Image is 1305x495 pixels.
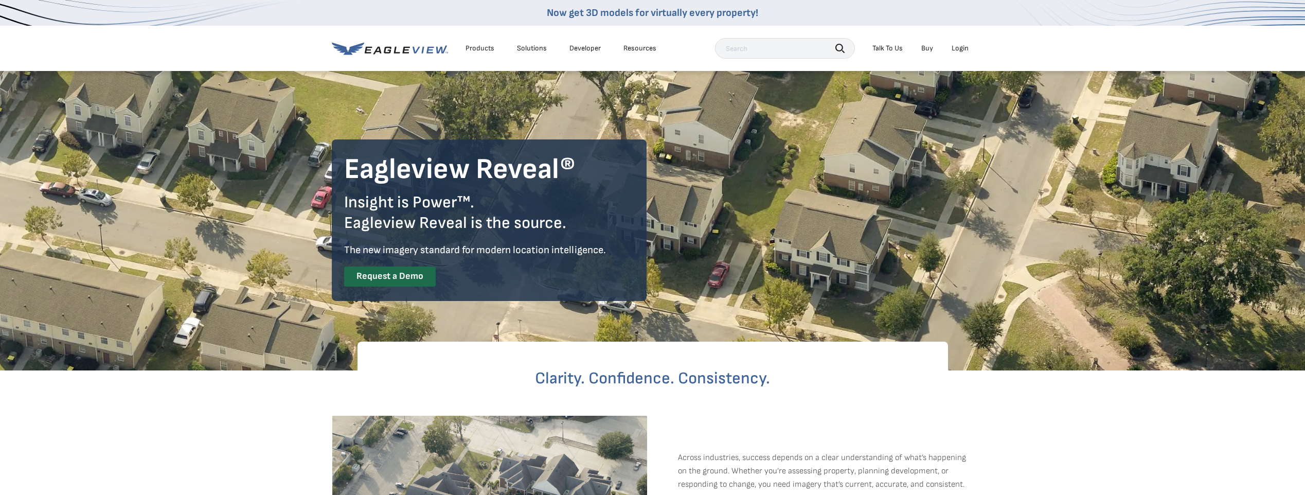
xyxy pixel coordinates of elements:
input: Search [715,38,855,59]
a: Request a Demo [344,267,436,287]
div: Insight is Power™. Eagleview Reveal is the source. [344,192,634,234]
a: Buy [921,44,933,53]
div: Solutions [517,44,547,53]
div: Products [466,44,494,53]
div: Login [952,44,969,53]
div: Talk To Us [872,44,903,53]
div: The new imagery standard for modern location intelligence. [344,242,634,258]
div: Resources [623,44,656,53]
h2: Clarity. Confidence. Consistency. [386,370,919,387]
a: Developer [569,44,601,53]
h1: Eagleview Reveal® [344,152,634,188]
a: Now get 3D models for virtually every property! [547,7,758,19]
p: Across industries, success depends on a clear understanding of what’s happening on the ground. Wh... [678,451,974,491]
